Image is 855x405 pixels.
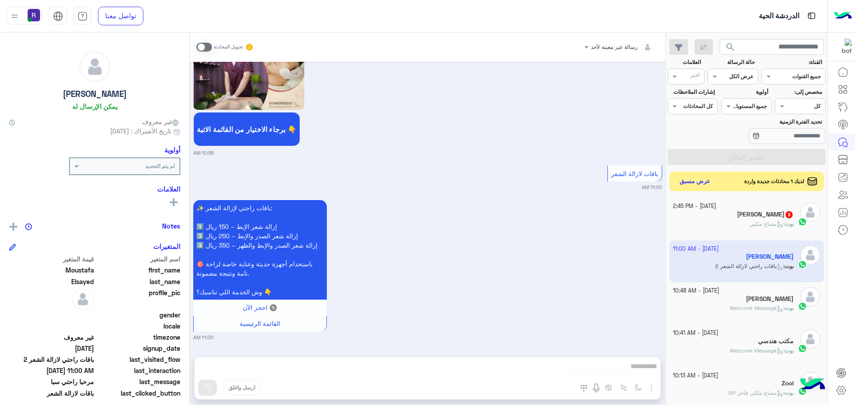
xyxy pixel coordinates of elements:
[96,344,181,353] span: signup_date
[806,10,817,21] img: tab
[53,11,63,21] img: tab
[709,58,755,66] label: حالة الرسالة
[240,320,280,327] span: القائمة الرئيسية
[77,11,88,21] img: tab
[193,334,214,341] small: 11:00 AM
[673,287,719,295] small: [DATE] - 10:48 AM
[98,7,143,25] a: تواصل معنا
[9,389,94,398] span: باقات لازالة الشعر
[591,44,638,50] span: رسالة غير معينة لأحد
[72,288,94,310] img: defaultAdmin.png
[9,344,94,353] span: 2025-10-10T07:55:20.064Z
[72,102,118,110] h6: يمكن الإرسال له
[730,305,783,311] span: Welcome Message
[96,389,181,398] span: last_clicked_button
[224,380,260,395] button: ارسل واغلق
[668,58,701,66] label: العلامات
[96,310,181,320] span: gender
[798,217,807,226] img: WhatsApp
[193,149,214,156] small: 10:59 AM
[96,265,181,275] span: first_name
[9,366,94,375] span: 2025-10-10T08:00:05.025Z
[9,185,180,193] h6: العلامات
[744,177,804,185] span: لديك 1 محادثات جديدة واردة
[214,44,243,51] small: تحويل المحادثة
[758,337,794,345] h5: مكتب هندسي
[800,287,820,307] img: defaultAdmin.png
[722,88,768,96] label: أولوية
[730,347,783,354] span: Welcome Message
[63,89,127,99] h5: [PERSON_NAME]
[153,242,180,250] h6: المتغيرات
[786,211,793,218] span: 3
[96,366,181,375] span: last_interaction
[800,202,820,222] img: defaultAdmin.png
[690,71,701,81] div: اختر
[9,265,94,275] span: Moustafa
[25,223,32,230] img: notes
[763,58,822,66] label: القناة:
[96,355,181,364] span: last_visited_flow
[164,146,180,154] h6: أولوية
[722,118,822,126] label: تحديد الفترة الزمنية
[798,344,807,353] img: WhatsApp
[96,333,181,342] span: timezone
[668,149,826,165] button: تطبيق الفلاتر
[73,7,91,25] a: tab
[785,347,794,354] span: بوت
[800,329,820,349] img: defaultAdmin.png
[676,175,714,188] button: عرض مسبق
[673,202,716,211] small: [DATE] - 2:45 PM
[96,254,181,264] span: اسم المتغير
[746,295,794,303] h5: Shahrukh Khan
[9,310,94,320] span: null
[243,304,277,311] span: 🔘 احجز الآن
[783,389,794,396] b: :
[785,389,794,396] span: بوت
[785,305,794,311] span: بوت
[110,126,171,136] span: تاريخ الأشتراك : [DATE]
[9,254,94,264] span: قيمة المتغير
[783,221,794,227] b: :
[668,88,714,96] label: إشارات الملاحظات
[836,39,852,55] img: 322853014244696
[785,221,794,227] span: بوت
[80,52,110,82] img: defaultAdmin.png
[797,369,828,401] img: hulul-logo.png
[642,184,662,191] small: 11:00 AM
[776,88,822,96] label: مخصص إلى:
[673,329,718,337] small: [DATE] - 10:41 AM
[728,389,783,396] span: مساج ملكي فاخر VIP
[162,222,180,230] h6: Notes
[737,211,794,218] h5: israr ahmad zangikhell
[782,380,794,387] h5: Zool
[142,117,180,126] span: غير معروف
[9,355,94,364] span: باقات راحتي لازالة الشعر 2
[96,288,181,309] span: profile_pic
[749,221,783,227] span: مساج مكس
[9,277,94,286] span: Elsayed
[759,10,799,22] p: الدردشة الحية
[145,163,175,169] b: لم يتم التحديد
[834,7,852,25] img: Logo
[720,39,741,58] button: search
[9,333,94,342] span: غير معروف
[725,42,736,52] span: search
[673,372,718,380] small: [DATE] - 10:13 AM
[783,305,794,311] b: :
[9,223,17,231] img: add
[9,11,20,22] img: profile
[9,321,94,331] span: null
[96,377,181,386] span: last_message
[96,277,181,286] span: last_name
[28,9,40,21] img: userImage
[193,200,327,300] p: 10/10/2025, 11:00 AM
[96,321,181,331] span: locale
[611,170,658,177] span: باقات لازالة الشعر
[798,302,807,311] img: WhatsApp
[9,377,94,386] span: مرحبا راحتي سبا
[783,347,794,354] b: :
[197,125,297,133] span: برجاء الاختيار من القائمة الاتية 👇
